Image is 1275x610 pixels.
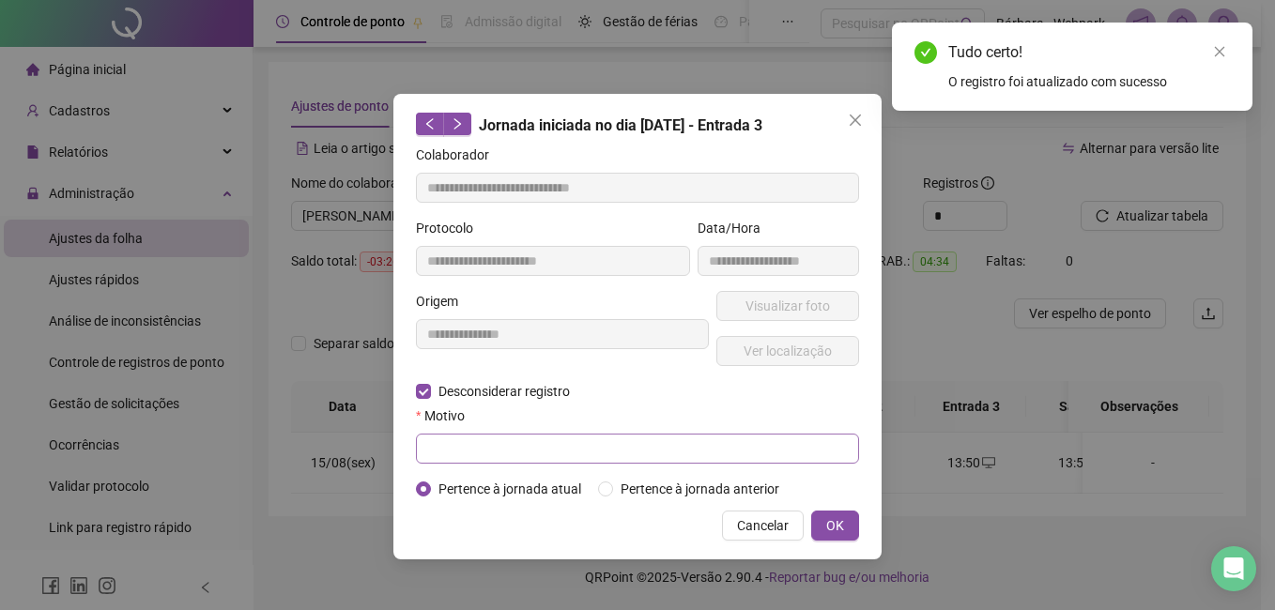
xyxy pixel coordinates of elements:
span: close [848,113,863,128]
button: Close [840,105,870,135]
button: Visualizar foto [716,291,859,321]
span: Desconsiderar registro [431,381,577,402]
span: Pertence à jornada anterior [613,479,787,499]
a: Close [1209,41,1230,62]
button: right [443,113,471,135]
button: Ver localização [716,336,859,366]
span: right [451,117,464,130]
div: O registro foi atualizado com sucesso [948,71,1230,92]
label: Motivo [416,405,477,426]
label: Origem [416,291,470,312]
div: Tudo certo! [948,41,1230,64]
div: Jornada iniciada no dia [DATE] - Entrada 3 [416,113,859,137]
button: Cancelar [722,511,804,541]
label: Protocolo [416,218,485,238]
span: close [1213,45,1226,58]
label: Data/Hora [698,218,773,238]
div: Open Intercom Messenger [1211,546,1256,591]
span: Pertence à jornada atual [431,479,589,499]
span: OK [826,515,844,536]
span: Cancelar [737,515,789,536]
span: check-circle [914,41,937,64]
label: Colaborador [416,145,501,165]
button: OK [811,511,859,541]
button: left [416,113,444,135]
span: left [423,117,437,130]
